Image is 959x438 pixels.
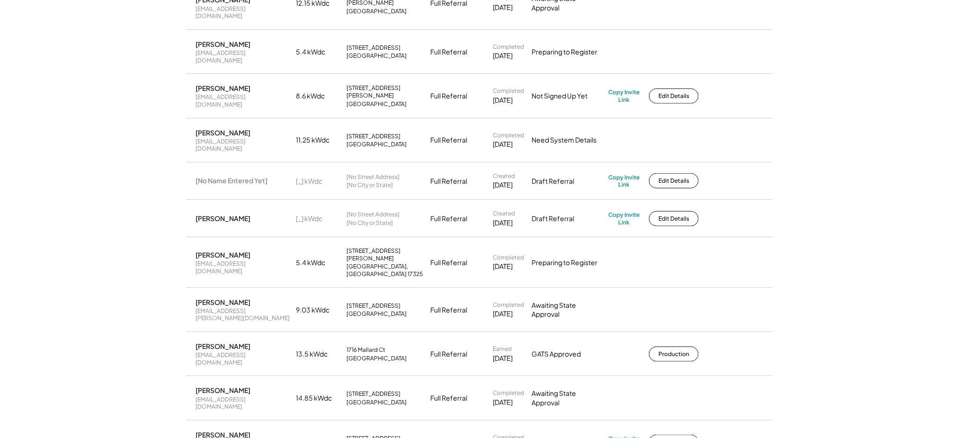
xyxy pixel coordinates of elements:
div: [_] kWdc [296,177,341,186]
div: [GEOGRAPHIC_DATA] [346,8,407,15]
div: [No Street Address] [346,211,400,218]
div: Full Referral [430,349,467,359]
div: Copy Invite Link [608,211,639,226]
div: Copy Invite Link [608,174,639,188]
div: Completed [493,43,524,51]
div: Preparing to Register [532,258,603,268]
div: Completed [493,87,524,95]
div: Domain: [DOMAIN_NAME] [25,25,104,32]
div: [PERSON_NAME] [195,250,250,259]
div: 13.5 kWdc [296,349,341,359]
div: [EMAIL_ADDRESS][PERSON_NAME][DOMAIN_NAME] [195,307,290,322]
div: [GEOGRAPHIC_DATA] [346,52,407,60]
div: 14.85 kWdc [296,393,341,403]
div: [PERSON_NAME] [195,84,250,92]
div: [PERSON_NAME] [195,128,250,137]
div: Preparing to Register [532,47,603,57]
div: Full Referral [430,258,467,268]
div: Completed [493,389,524,397]
div: [EMAIL_ADDRESS][DOMAIN_NAME] [195,49,290,64]
div: [GEOGRAPHIC_DATA] [346,399,407,406]
div: [PERSON_NAME] [195,386,250,394]
button: Edit Details [649,211,699,226]
div: Keywords by Traffic [105,56,160,62]
div: [DATE] [493,218,513,228]
img: tab_domain_overview_orange.svg [26,55,33,63]
div: [EMAIL_ADDRESS][DOMAIN_NAME] [195,93,290,108]
div: [STREET_ADDRESS][PERSON_NAME] [346,247,425,262]
div: [EMAIL_ADDRESS][DOMAIN_NAME] [195,351,290,366]
img: logo_orange.svg [15,15,23,23]
div: Full Referral [430,47,467,57]
div: Full Referral [430,305,467,315]
div: [GEOGRAPHIC_DATA] [346,141,407,148]
div: [No Name Entered Yet] [195,176,267,185]
div: [GEOGRAPHIC_DATA], [GEOGRAPHIC_DATA] 17325 [346,263,425,277]
div: 5.4 kWdc [296,258,341,268]
div: [STREET_ADDRESS] [346,44,400,52]
div: Full Referral [430,177,467,186]
div: [DATE] [493,180,513,190]
div: Need System Details [532,135,603,145]
img: tab_keywords_by_traffic_grey.svg [94,55,102,63]
div: Earned [493,345,512,353]
div: [DATE] [493,51,513,61]
div: [No City or State] [346,219,393,227]
div: Draft Referral [532,177,603,186]
div: [EMAIL_ADDRESS][DOMAIN_NAME] [195,138,290,152]
div: [STREET_ADDRESS] [346,302,400,310]
div: [EMAIL_ADDRESS][DOMAIN_NAME] [195,396,290,411]
div: [EMAIL_ADDRESS][DOMAIN_NAME] [195,5,290,20]
div: [PERSON_NAME] [195,214,250,223]
div: [GEOGRAPHIC_DATA] [346,100,407,108]
div: [DATE] [493,398,513,407]
div: Not Signed Up Yet [532,91,603,101]
button: Production [649,347,699,362]
div: Completed [493,132,524,139]
div: Created [493,210,515,217]
div: Copy Invite Link [608,89,639,103]
div: GATS Approved [532,349,603,359]
div: 11.25 kWdc [296,135,341,145]
div: Full Referral [430,393,467,403]
div: [DATE] [493,3,513,12]
div: [STREET_ADDRESS][PERSON_NAME] [346,84,425,99]
div: 5.4 kWdc [296,47,341,57]
div: Full Referral [430,135,467,145]
div: Domain Overview [36,56,85,62]
div: Full Referral [430,214,467,223]
div: [GEOGRAPHIC_DATA] [346,355,407,362]
button: Edit Details [649,173,699,188]
div: Created [493,172,515,180]
div: Completed [493,301,524,309]
img: website_grey.svg [15,25,23,32]
button: Edit Details [649,89,699,104]
div: [DATE] [493,309,513,319]
div: 8.6 kWdc [296,91,341,101]
div: 9.03 kWdc [296,305,341,315]
div: [GEOGRAPHIC_DATA] [346,310,407,318]
div: Draft Referral [532,214,603,223]
div: [DATE] [493,96,513,105]
div: [STREET_ADDRESS] [346,133,400,140]
div: [EMAIL_ADDRESS][DOMAIN_NAME] [195,260,290,275]
div: 1716 Mallard Ct [346,346,385,354]
div: Full Referral [430,91,467,101]
div: Completed [493,254,524,261]
div: [PERSON_NAME] [195,40,250,48]
div: [No City or State] [346,181,393,189]
div: [STREET_ADDRESS] [346,390,400,398]
div: [PERSON_NAME] [195,342,250,350]
div: [PERSON_NAME] [195,298,250,306]
div: [DATE] [493,140,513,149]
div: [DATE] [493,354,513,363]
div: [No Street Address] [346,173,400,181]
div: v 4.0.25 [27,15,46,23]
div: [DATE] [493,262,513,271]
div: Awaiting State Approval [532,389,603,407]
div: Awaiting State Approval [532,301,603,319]
div: [_] kWdc [296,214,341,223]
